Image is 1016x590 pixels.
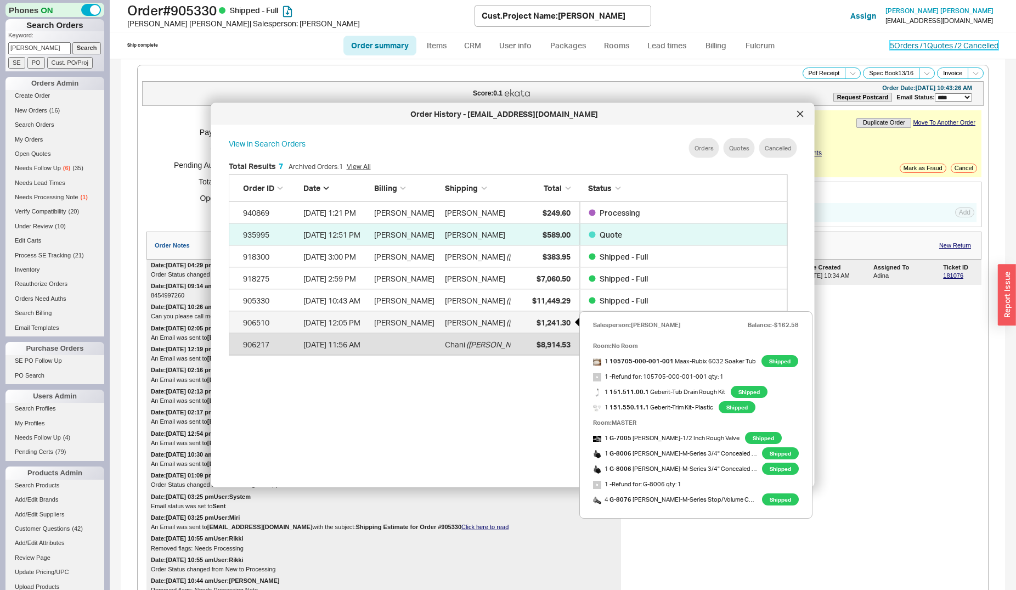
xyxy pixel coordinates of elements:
[731,386,767,398] span: Shipped
[943,264,977,271] div: Ticket ID
[8,31,104,42] p: Keyword:
[5,523,104,535] a: Customer Questions(42)
[5,293,104,305] a: Orders Need Auths
[160,173,251,190] h5: Total Captured:
[719,401,755,413] span: Shipped
[593,389,601,397] img: turncontrol-rough-in-glued-pvc_drkfad
[151,566,617,573] div: Order Status changed from New to Processing
[804,264,871,271] div: Date Created
[745,432,782,444] span: Shipped
[600,295,648,305] span: Shipped - Full
[151,472,251,479] div: Date: [DATE] 01:09 pm User: System
[913,119,975,126] a: Move To Another Order
[207,524,313,530] b: [EMAIL_ADDRESS][DOMAIN_NAME]
[445,267,505,289] div: [PERSON_NAME]
[151,346,240,353] div: Date: [DATE] 12:19 pm User: Miri
[5,105,104,116] a: New Orders(16)
[943,70,962,77] span: Invoice
[229,268,788,290] a: 918275[DATE] 2:59 PM[PERSON_NAME][PERSON_NAME]$7,060.50Shipped - Full
[609,388,649,396] b: 151.511.00.1
[5,446,104,458] a: Pending Certs(79)
[593,492,757,507] a: 4 G-8076 [PERSON_NAME]-M-Series Stop/Volume Control Valve with Pass Through
[207,397,313,404] b: [EMAIL_ADDRESS][DOMAIN_NAME]
[5,307,104,319] a: Search Billing
[593,496,601,504] img: G-8076_xhlnwl
[355,524,461,530] b: Shipping Estimate for Order #905330
[5,480,104,491] a: Search Products
[609,403,649,411] b: 151.550.11.1
[229,246,788,268] a: 918300[DATE] 3:00 PM[PERSON_NAME][PERSON_NAME]([PERSON_NAME])$383.95Shipped - Full
[5,537,104,549] a: Add/Edit Attributes
[5,370,104,381] a: PO Search
[229,312,788,334] a: 906510[DATE] 12:05 PM[PERSON_NAME][PERSON_NAME]([PERSON_NAME])$1,241.30Shipped - Full
[5,148,104,160] a: Open Quotes
[762,493,799,505] span: Shipped
[303,183,320,193] span: Date
[151,514,240,521] div: Date: [DATE] 03:25 pm User: Miri
[593,373,601,381] img: no_photo
[850,10,876,21] button: Assign
[15,525,70,532] span: Customer Questions
[579,183,781,194] div: Status
[151,325,240,332] div: Date: [DATE] 02:05 pm User: Miri
[5,77,104,90] div: Orders Admin
[5,342,104,355] div: Purchase Orders
[15,107,47,114] span: New Orders
[5,19,104,31] h1: Search Orders
[213,503,226,509] b: Sent
[243,311,298,333] div: 906510
[15,165,61,171] span: Needs Follow Up
[69,208,80,215] span: ( 20 )
[374,245,439,267] div: [PERSON_NAME]
[593,446,757,461] a: 1 G-8006 [PERSON_NAME]-M-Series 3/4" Concealed Thermostatic Rough Valve
[151,440,617,447] div: An Email was sent to with the subject:
[151,367,240,374] div: Date: [DATE] 02:16 pm User: Miri
[609,465,631,473] b: G-8006
[482,10,625,21] div: Cust. Project Name : [PERSON_NAME]
[456,36,489,55] a: CRM
[593,369,724,384] span: 1 - Refund for: 105705-000-001-001 qty: 1
[5,192,104,203] a: Needs Processing Note(1)
[445,223,505,245] div: [PERSON_NAME]
[445,183,510,194] div: Shipping
[833,93,893,102] button: Request Postcard
[516,183,571,194] div: Total
[217,109,792,120] div: Order History - [EMAIL_ADDRESS][DOMAIN_NAME]
[869,70,913,77] span: Spec Book 13 / 16
[49,107,60,114] span: ( 16 )
[609,496,631,503] b: G-8076
[374,183,439,194] div: Billing
[243,267,298,289] div: 918275
[207,355,313,362] b: [EMAIL_ADDRESS][DOMAIN_NAME]
[537,317,571,327] span: $1,241.30
[5,355,104,367] a: SE PO Follow Up
[229,334,788,356] a: 906217[DATE] 11:56 AMChani([PERSON_NAME])$8,914.53Cancelled - Inactive quote
[5,235,104,246] a: Edit Carts
[873,272,941,279] div: Adina
[81,194,88,200] span: ( 1 )
[955,207,974,217] button: Add
[890,41,998,50] a: 5Orders /1Quotes /2 Cancelled
[151,557,244,564] div: Date: [DATE] 10:55 am User: Rikki
[374,223,439,245] div: [PERSON_NAME]
[207,440,313,446] b: [EMAIL_ADDRESS][DOMAIN_NAME]
[5,264,104,276] a: Inventory
[243,223,298,245] div: 935995
[937,68,968,79] button: Invoice
[374,289,439,311] div: [PERSON_NAME]
[347,162,371,171] a: View All
[151,313,617,320] div: Can you please call me for a different cc when the items come in?
[537,273,571,283] span: $7,060.50
[5,162,104,174] a: Needs Follow Up(6)(35)
[5,221,104,232] a: Under Review(10)
[759,205,898,220] input: Note
[63,165,70,171] span: ( 6 )
[72,525,83,532] span: ( 42 )
[303,311,369,333] div: 3/21/25 12:05 PM
[803,68,846,79] button: Pdf Receipt
[542,36,594,55] a: Packages
[5,509,104,520] a: Add/Edit Suppliers
[151,545,617,552] div: Removed flags: Needs Processing
[303,267,369,289] div: 5/20/25 2:59 PM
[303,201,369,223] div: 9/18/25 1:21 PM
